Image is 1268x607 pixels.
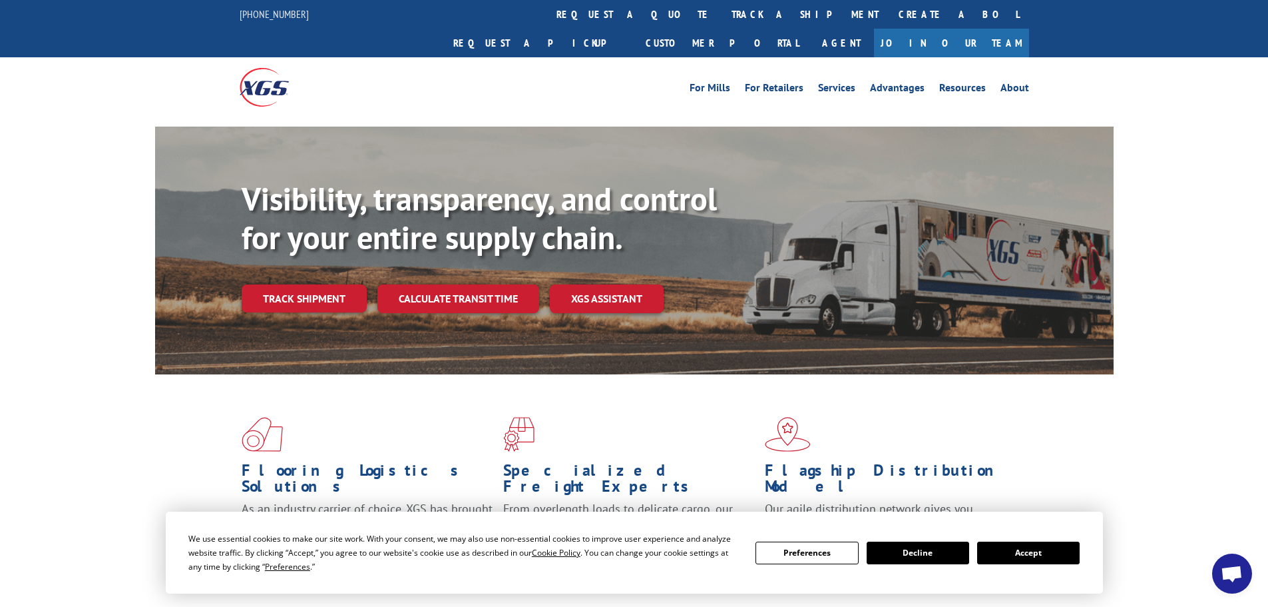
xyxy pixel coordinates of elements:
[240,7,309,21] a: [PHONE_NUMBER]
[745,83,803,97] a: For Retailers
[809,29,874,57] a: Agent
[939,83,986,97] a: Resources
[532,547,580,558] span: Cookie Policy
[503,462,755,501] h1: Specialized Freight Experts
[765,501,1010,532] span: Our agile distribution network gives you nationwide inventory management on demand.
[443,29,636,57] a: Request a pickup
[636,29,809,57] a: Customer Portal
[1000,83,1029,97] a: About
[1212,554,1252,594] div: Open chat
[242,417,283,452] img: xgs-icon-total-supply-chain-intelligence-red
[377,285,539,313] a: Calculate transit time
[690,83,730,97] a: For Mills
[503,501,755,560] p: From overlength loads to delicate cargo, our experienced staff knows the best way to move your fr...
[977,542,1080,564] button: Accept
[755,542,858,564] button: Preferences
[870,83,925,97] a: Advantages
[242,178,717,258] b: Visibility, transparency, and control for your entire supply chain.
[503,417,534,452] img: xgs-icon-focused-on-flooring-red
[765,417,811,452] img: xgs-icon-flagship-distribution-model-red
[818,83,855,97] a: Services
[867,542,969,564] button: Decline
[242,462,493,501] h1: Flooring Logistics Solutions
[874,29,1029,57] a: Join Our Team
[242,501,493,548] span: As an industry carrier of choice, XGS has brought innovation and dedication to flooring logistics...
[550,285,664,313] a: XGS ASSISTANT
[265,561,310,572] span: Preferences
[242,285,367,312] a: Track shipment
[765,462,1016,501] h1: Flagship Distribution Model
[188,532,740,574] div: We use essential cookies to make our site work. With your consent, we may also use non-essential ...
[166,512,1103,594] div: Cookie Consent Prompt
